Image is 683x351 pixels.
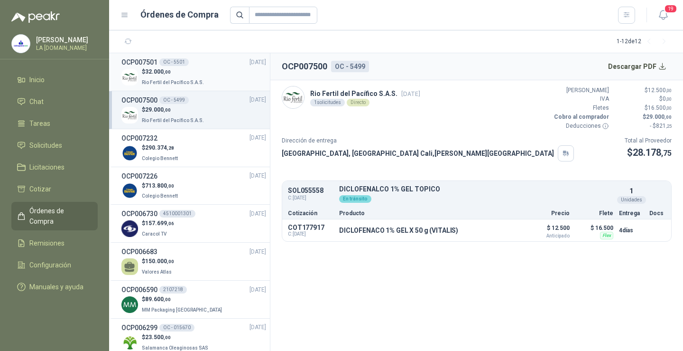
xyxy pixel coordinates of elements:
img: Company Logo [121,107,138,123]
img: Company Logo [121,334,138,351]
div: OC - 015670 [159,324,194,332]
p: Docs [649,210,665,216]
span: Valores Atlas [142,269,172,275]
span: 0 [663,95,672,102]
span: ,00 [164,107,171,113]
span: ,25 [666,123,672,129]
span: ,75 [661,149,672,158]
span: ,00 [666,105,672,111]
span: [DATE] [249,95,266,104]
p: $ [142,67,206,76]
img: Logo peakr [11,11,60,23]
h3: OCP006590 [121,285,157,295]
p: [PERSON_NAME] [552,86,609,95]
div: OC - 5499 [159,96,189,104]
p: $ [142,257,174,266]
img: Company Logo [12,35,30,53]
span: 29.000 [646,114,672,120]
a: Cotizar [11,180,98,198]
p: $ [142,143,180,152]
p: - $ [615,122,672,131]
a: OCP0067304510001301[DATE] Company Logo$157.699,06Caracol TV [121,209,266,238]
p: Cotización [288,210,333,216]
p: $ [142,333,210,342]
h3: OCP006299 [121,323,157,333]
span: 23.500 [145,334,171,341]
p: $ [142,181,180,190]
div: Flex [600,232,613,239]
a: Órdenes de Compra [11,202,98,230]
span: ,00 [164,297,171,302]
a: Configuración [11,256,98,274]
h1: Órdenes de Compra [140,8,219,21]
p: $ [615,104,672,113]
span: 32.000 [145,68,171,75]
p: COT177917 [288,224,333,231]
span: Configuración [29,260,71,270]
span: Caracol TV [142,231,166,237]
span: Colegio Bennett [142,193,178,199]
img: Company Logo [121,182,138,199]
h3: OCP007500 [121,95,157,105]
p: $ [615,86,672,95]
p: Cobro al comprador [552,113,609,122]
p: SOL055558 [288,187,333,194]
span: ,28 [167,145,174,151]
p: $ [142,105,206,114]
span: MM Packaging [GEOGRAPHIC_DATA] [142,307,222,313]
a: Solicitudes [11,136,98,154]
div: Directo [347,99,369,106]
p: 4 días [619,225,644,236]
p: $ 16.500 [575,222,613,234]
img: Company Logo [282,86,304,108]
p: Deducciones [552,122,609,131]
p: $ [615,95,672,104]
span: 89.600 [145,296,171,303]
p: $ [625,145,672,160]
p: $ [142,295,224,304]
a: OCP007501OC - 5501[DATE] Company Logo$32.000,00Rio Fertil del Pacífico S.A.S. [121,57,266,87]
h3: OCP007232 [121,133,157,143]
p: DICLOFENACO 1% GEL X 50 g (VITALIS) [339,227,458,234]
span: Salamanca Oleaginosas SAS [142,345,208,351]
p: $ [142,219,174,228]
a: Chat [11,93,98,111]
p: LA [DOMAIN_NAME] [36,45,95,51]
span: C: [DATE] [288,194,333,202]
span: 19 [664,4,677,13]
span: 16.500 [648,104,672,111]
img: Company Logo [121,296,138,313]
button: 19 [655,7,672,24]
span: Manuales y ayuda [29,282,83,292]
p: Flete [575,210,613,216]
span: [DATE] [401,90,420,97]
p: [GEOGRAPHIC_DATA], [GEOGRAPHIC_DATA] Cali , [PERSON_NAME][GEOGRAPHIC_DATA] [282,148,554,159]
span: ,06 [167,221,174,226]
span: ,00 [665,114,672,120]
span: ,00 [164,335,171,340]
span: 821 [656,123,672,129]
p: DICLOFENALCO 1% GEL TOPICO [339,186,613,193]
span: Rio Fertil del Pacífico S.A.S. [142,80,204,85]
a: Inicio [11,71,98,89]
p: Dirección de entrega [282,136,574,145]
span: Cotizar [29,184,51,194]
span: ,00 [167,259,174,264]
span: 713.800 [145,182,174,189]
p: $ 12.500 [522,222,570,238]
p: Entrega [619,210,644,216]
p: Rio Fertil del Pacífico S.A.S. [310,88,420,99]
span: 157.699 [145,220,174,227]
div: 4510001301 [159,210,195,218]
button: Descargar PDF [603,57,672,76]
p: Precio [522,210,570,216]
a: OCP0065902107218[DATE] Company Logo$89.600,00MM Packaging [GEOGRAPHIC_DATA] [121,285,266,314]
h2: OCP007500 [282,60,327,73]
span: ,00 [666,88,672,93]
p: Producto [339,210,517,216]
img: Company Logo [121,220,138,237]
span: ,00 [164,69,171,75]
span: [DATE] [249,171,266,180]
img: Company Logo [121,69,138,85]
a: OCP006683[DATE] $150.000,00Valores Atlas [121,247,266,276]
